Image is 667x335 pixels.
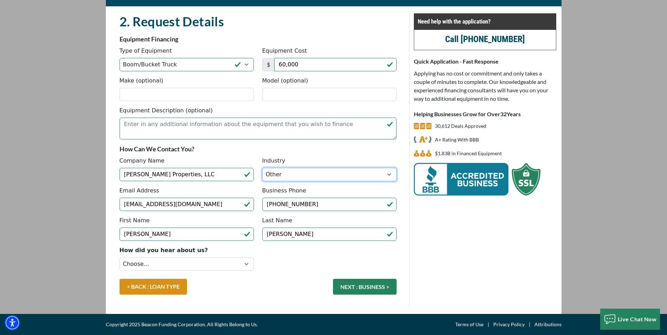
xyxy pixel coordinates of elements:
[435,149,502,158] p: $1,826,966,819 in Financed Equipment
[120,246,208,255] label: How did you hear about us?
[414,163,540,196] img: BBB Acredited Business and SSL Protection
[262,58,275,71] span: $
[120,186,159,195] label: Email Address
[445,34,525,44] a: call (847) 897-1771
[120,77,163,85] label: Make (optional)
[500,111,507,117] span: 32
[414,57,556,66] p: Quick Application - Fast Response
[120,145,397,153] p: How Can We Contact You?
[262,77,308,85] label: Model (optional)
[5,315,20,330] div: Accessibility Menu
[418,17,552,26] p: Need help with the application?
[120,13,397,29] h2: 2. Request Details
[333,279,397,295] button: NEXT : BUSINESS >
[262,246,369,274] iframe: reCAPTCHA
[120,279,187,295] a: < BACK : LOAN TYPE
[525,320,534,329] span: |
[262,157,286,165] label: Industry
[493,320,525,329] a: Privacy Policy
[435,122,486,130] p: 30,612 Deals Approved
[120,106,213,115] label: Equipment Description (optional)
[435,136,479,144] p: A+ Rating With BBB
[534,320,562,329] a: Attributions
[455,320,483,329] a: Terms of Use
[414,110,556,118] p: Helping Businesses Grow for Over Years
[120,216,150,225] label: First Name
[120,157,165,165] label: Company Name
[262,47,307,55] label: Equipment Cost
[106,320,258,329] span: Copyright 2025 Beacon Funding Corporation. All Rights Belong to Us.
[600,309,660,330] button: Live Chat Now
[120,35,397,43] p: Equipment Financing
[483,320,493,329] span: |
[414,69,556,103] p: Applying has no cost or commitment and only takes a couple of minutes to complete. Our knowledgea...
[120,47,172,55] label: Type of Equipment
[618,316,657,322] span: Live Chat Now
[262,186,306,195] label: Business Phone
[262,216,293,225] label: Last Name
